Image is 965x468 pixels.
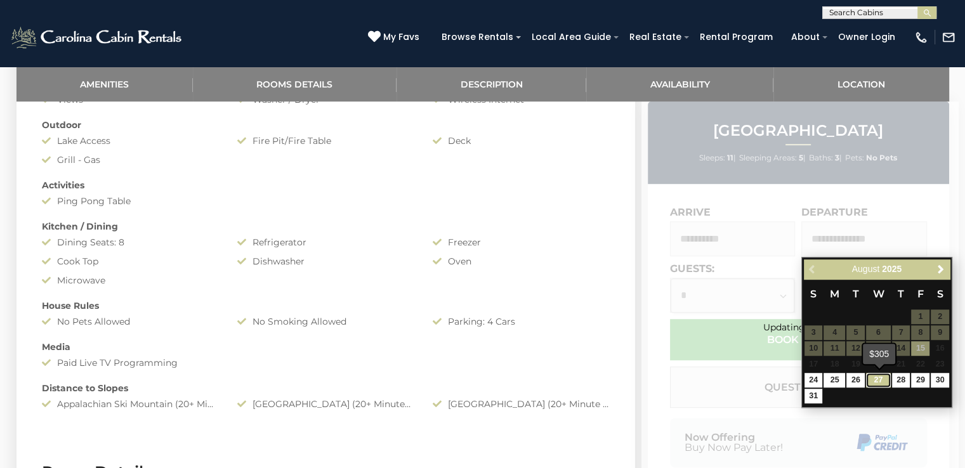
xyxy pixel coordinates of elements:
div: Paid Live TV Programming [32,356,228,369]
div: Deck [423,134,619,147]
div: Kitchen / Dining [32,220,619,233]
span: 17 [804,357,823,372]
div: [GEOGRAPHIC_DATA] (20+ Minutes Drive) [228,398,423,410]
span: Friday [917,288,924,300]
div: Dishwasher [228,255,423,268]
span: 19 [846,357,865,372]
span: Next [935,264,945,275]
a: 31 [804,389,823,403]
div: Cook Top [32,255,228,268]
span: Saturday [937,288,943,300]
div: Activities [32,179,619,192]
span: 22 [911,357,929,372]
span: Monday [830,288,839,300]
div: Refrigerator [228,236,423,249]
a: Availability [586,67,773,101]
a: 24 [804,373,823,387]
span: Wednesday [872,288,884,300]
span: 16 [931,341,949,356]
div: House Rules [32,299,619,312]
div: Grill - Gas [32,153,228,166]
a: Next [933,261,949,277]
a: Real Estate [623,27,688,47]
div: Updating Price... [641,322,959,333]
a: Rooms Details [193,67,397,101]
span: 15 [911,341,929,356]
div: [GEOGRAPHIC_DATA] (20+ Minute Drive) [423,398,619,410]
div: Media [32,341,619,353]
div: Freezer [423,236,619,249]
div: Fire Pit/Fire Table [228,134,423,147]
a: 25 [824,373,845,387]
div: $305 [863,344,895,364]
a: 30 [931,373,949,387]
img: mail-regular-white.png [942,30,955,44]
a: 26 [846,373,865,387]
a: My Favs [368,30,423,44]
span: August [852,264,880,274]
div: Outdoor [32,119,619,131]
img: phone-regular-white.png [914,30,928,44]
div: No Smoking Allowed [228,315,423,328]
div: Parking: 4 Cars [423,315,619,328]
a: Description [397,67,586,101]
span: 2025 [882,264,902,274]
span: 21 [892,357,910,372]
div: Ping Pong Table [32,195,228,207]
div: Oven [423,255,619,268]
div: No Pets Allowed [32,315,228,328]
span: 18 [824,357,845,372]
div: Distance to Slopes [32,382,619,394]
a: 27 [866,373,890,387]
img: White-1-2.png [10,25,185,50]
a: Rental Program [693,27,779,47]
a: 28 [892,373,910,387]
div: Lake Access [32,134,228,147]
div: Microwave [32,274,228,287]
span: Thursday [898,288,904,300]
a: 29 [911,373,929,387]
div: Dining Seats: 8 [32,236,228,249]
a: Location [773,67,949,101]
a: Amenities [16,67,193,101]
a: About [785,27,826,47]
span: Tuesday [853,288,859,300]
span: Sunday [810,288,817,300]
a: Browse Rentals [435,27,520,47]
a: Local Area Guide [525,27,617,47]
div: Appalachian Ski Mountain (20+ Minute Drive) [32,398,228,410]
a: Owner Login [832,27,902,47]
span: My Favs [383,30,419,44]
